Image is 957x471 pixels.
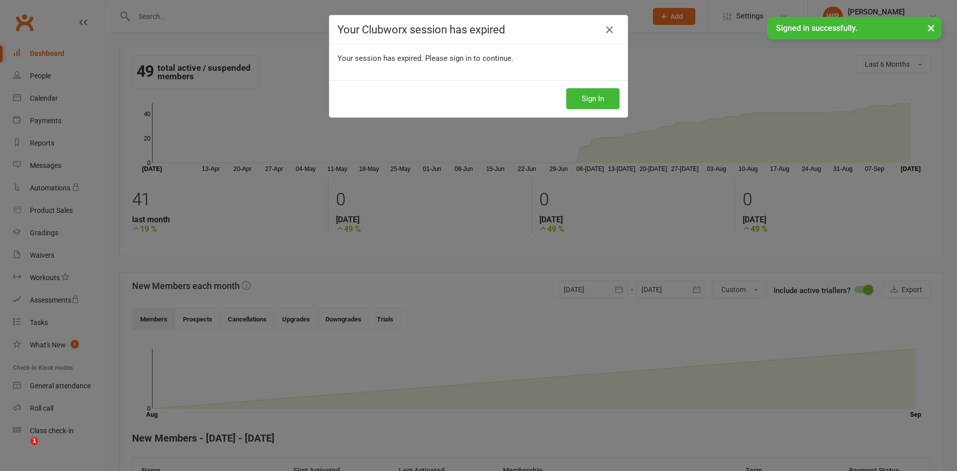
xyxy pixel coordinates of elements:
a: Close [602,22,618,38]
h4: Your Clubworx session has expired [337,23,620,36]
span: Your session has expired. Please sign in to continue. [337,54,513,63]
span: 1 [30,437,38,445]
iframe: Intercom live chat [10,437,34,461]
button: Sign In [566,88,620,109]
